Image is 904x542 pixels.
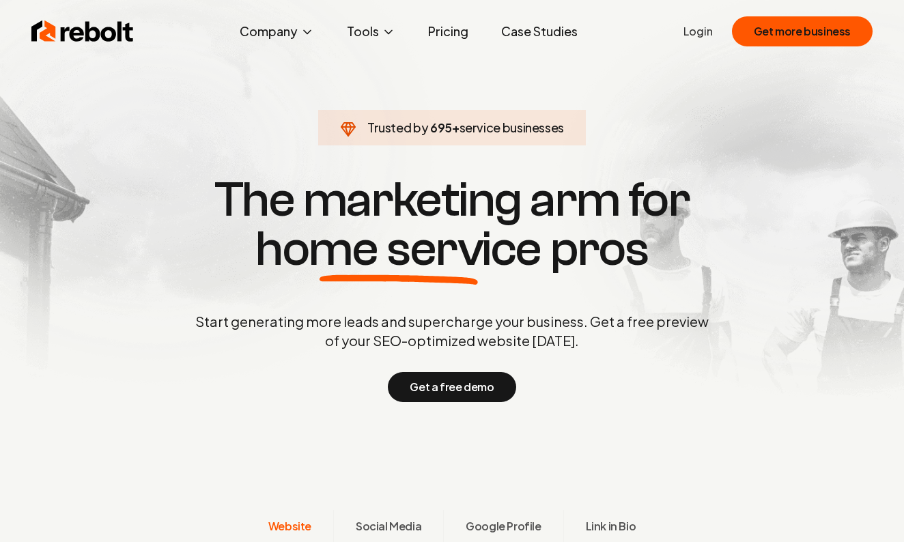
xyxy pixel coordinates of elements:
[229,18,325,45] button: Company
[388,372,515,402] button: Get a free demo
[31,18,134,45] img: Rebolt Logo
[124,175,780,274] h1: The marketing arm for pros
[490,18,589,45] a: Case Studies
[466,518,541,534] span: Google Profile
[460,119,565,135] span: service businesses
[193,312,711,350] p: Start generating more leads and supercharge your business. Get a free preview of your SEO-optimiz...
[336,18,406,45] button: Tools
[430,118,452,137] span: 695
[683,23,713,40] a: Login
[367,119,428,135] span: Trusted by
[356,518,421,534] span: Social Media
[268,518,311,534] span: Website
[732,16,873,46] button: Get more business
[255,225,541,274] span: home service
[586,518,636,534] span: Link in Bio
[452,119,460,135] span: +
[417,18,479,45] a: Pricing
